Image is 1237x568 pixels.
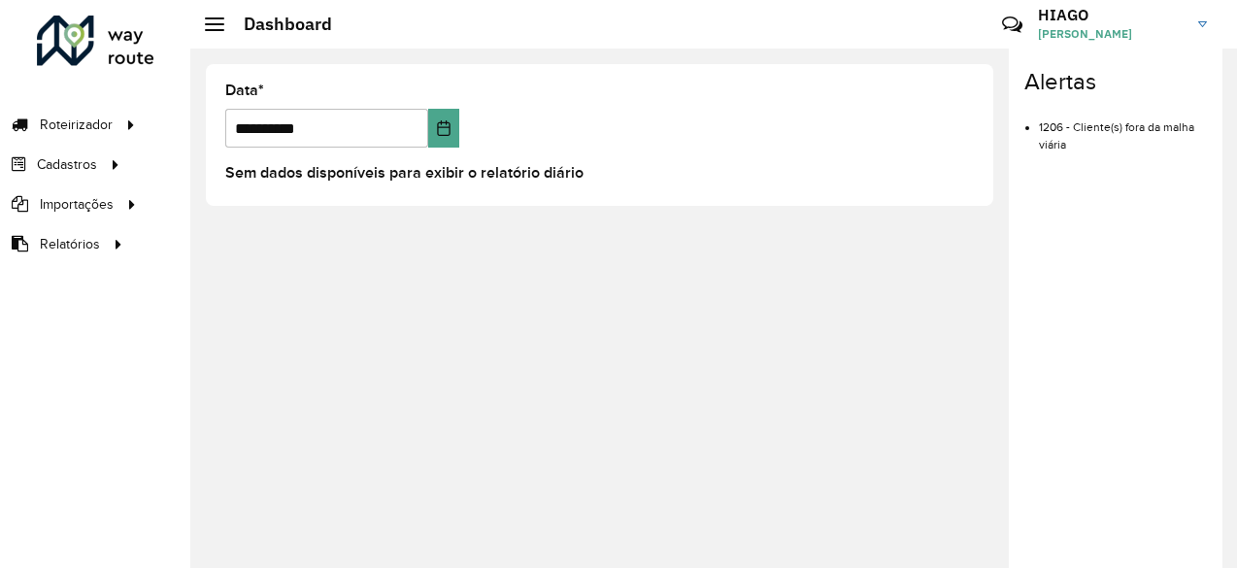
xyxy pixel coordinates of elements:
[40,234,100,254] span: Relatórios
[1038,25,1184,43] span: [PERSON_NAME]
[1024,68,1207,96] h4: Alertas
[225,79,264,102] label: Data
[1039,104,1207,153] li: 1206 - Cliente(s) fora da malha viária
[1038,6,1184,24] h3: HIAGO
[991,4,1033,46] a: Contato Rápido
[224,14,332,35] h2: Dashboard
[225,161,584,184] label: Sem dados disponíveis para exibir o relatório diário
[37,154,97,175] span: Cadastros
[40,115,113,135] span: Roteirizador
[428,109,459,148] button: Choose Date
[40,194,114,215] span: Importações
